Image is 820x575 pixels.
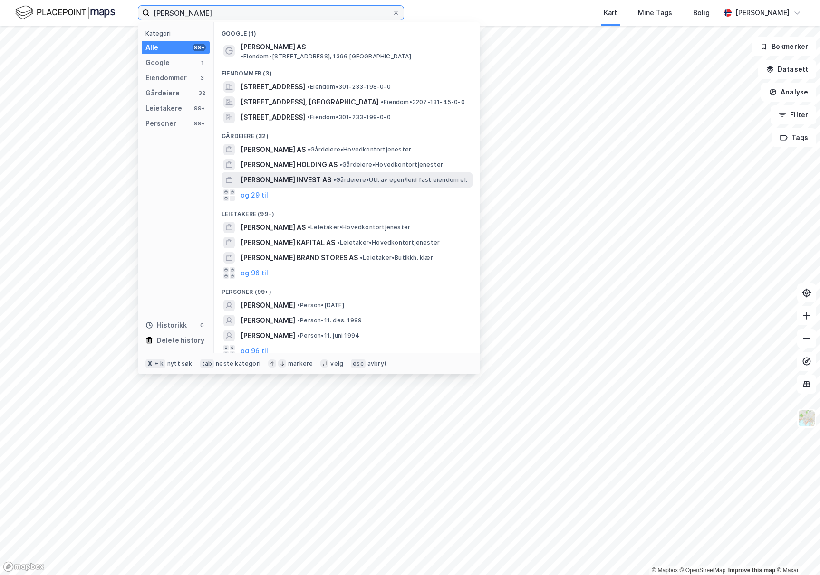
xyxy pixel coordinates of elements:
button: og 96 til [241,345,268,357]
span: [STREET_ADDRESS] [241,81,305,93]
div: Bolig [693,7,710,19]
div: esc [351,359,366,368]
div: Google [145,57,170,68]
span: • [337,239,340,246]
div: Gårdeiere [145,87,180,99]
span: • [339,161,342,168]
div: tab [200,359,214,368]
div: neste kategori [216,360,260,368]
span: • [360,254,363,261]
span: [PERSON_NAME] AS [241,144,306,155]
div: nytt søk [167,360,193,368]
span: Eiendom • 3207-131-45-0-0 [381,98,465,106]
div: Kontrollprogram for chat [772,529,820,575]
div: 0 [198,321,206,329]
span: • [333,176,336,183]
div: velg [330,360,343,368]
input: Søk på adresse, matrikkel, gårdeiere, leietakere eller personer [150,6,392,20]
span: • [297,332,300,339]
div: Personer (99+) [214,281,480,298]
span: [PERSON_NAME] INVEST AS [241,174,331,186]
div: Leietakere [145,103,182,114]
span: • [307,83,310,90]
div: Alle [145,42,158,53]
div: [PERSON_NAME] [735,7,790,19]
div: 3 [198,74,206,82]
span: [PERSON_NAME] AS [241,222,306,233]
a: Mapbox homepage [3,561,45,572]
button: Analyse [761,83,816,102]
span: [STREET_ADDRESS] [241,112,305,123]
span: • [308,146,310,153]
div: Gårdeiere (32) [214,125,480,142]
span: [STREET_ADDRESS], [GEOGRAPHIC_DATA] [241,96,379,108]
span: Leietaker • Hovedkontortjenester [308,224,410,231]
button: Tags [772,128,816,147]
span: Eiendom • 301-233-198-0-0 [307,83,391,91]
div: Kart [604,7,617,19]
a: OpenStreetMap [680,567,726,574]
img: logo.f888ab2527a4732fd821a326f86c7f29.svg [15,4,115,21]
button: Bokmerker [752,37,816,56]
div: 99+ [193,104,206,112]
button: og 96 til [241,267,268,279]
div: markere [288,360,313,368]
div: 32 [198,89,206,97]
span: [PERSON_NAME] KAPITAL AS [241,237,335,248]
a: Improve this map [728,567,775,574]
button: Filter [771,105,816,124]
div: Delete history [157,335,204,346]
iframe: Chat Widget [772,529,820,575]
div: Eiendommer (3) [214,62,480,79]
span: • [241,53,243,60]
span: Person • [DATE] [297,302,344,309]
div: 99+ [193,120,206,127]
span: Gårdeiere • Utl. av egen/leid fast eiendom el. [333,176,467,184]
span: [PERSON_NAME] AS [241,41,306,53]
div: Kategori [145,30,210,37]
div: Google (1) [214,22,480,39]
a: Mapbox [652,567,678,574]
span: [PERSON_NAME] BRAND STORES AS [241,252,358,264]
span: [PERSON_NAME] [241,330,295,341]
span: Leietaker • Hovedkontortjenester [337,239,440,246]
span: [PERSON_NAME] [241,300,295,311]
span: [PERSON_NAME] [241,315,295,326]
div: 99+ [193,44,206,51]
span: Eiendom • 301-233-199-0-0 [307,113,391,121]
span: Gårdeiere • Hovedkontortjenester [308,146,411,153]
span: [PERSON_NAME] HOLDING AS [241,159,338,170]
div: Leietakere (99+) [214,203,480,220]
span: Person • 11. des. 1999 [297,317,362,324]
div: avbryt [367,360,387,368]
div: 1 [198,59,206,66]
span: Gårdeiere • Hovedkontortjenester [339,161,443,169]
span: • [297,317,300,324]
div: Eiendommer [145,72,187,84]
span: Leietaker • Butikkh. klær [360,254,433,262]
span: • [297,302,300,309]
span: Person • 11. juni 1994 [297,332,359,339]
div: Mine Tags [638,7,672,19]
div: Historikk [145,320,187,331]
img: Z [798,409,816,427]
button: og 29 til [241,189,268,201]
button: Datasett [758,60,816,79]
div: Personer [145,118,176,129]
span: • [307,113,310,121]
span: • [308,224,310,231]
span: • [381,98,384,105]
span: Eiendom • [STREET_ADDRESS], 1396 [GEOGRAPHIC_DATA] [241,53,411,60]
div: ⌘ + k [145,359,165,368]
